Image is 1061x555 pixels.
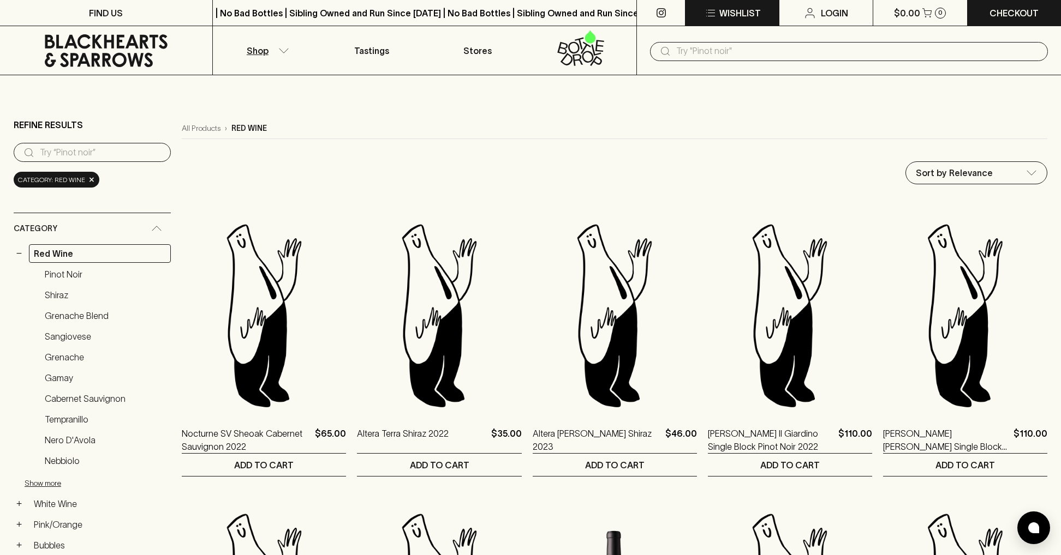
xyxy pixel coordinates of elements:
[357,427,449,453] a: Altera Terra Shiraz 2022
[319,26,425,75] a: Tastings
[676,43,1039,60] input: Try "Pinot noir"
[315,427,346,453] p: $65.00
[182,220,346,411] img: Blackhearts & Sparrows Man
[708,220,872,411] img: Blackhearts & Sparrows Man
[1014,427,1047,453] p: $110.00
[938,10,943,16] p: 0
[40,306,171,325] a: Grenache Blend
[533,427,661,453] a: Altera [PERSON_NAME] Shiraz 2023
[40,144,162,161] input: Try “Pinot noir”
[231,123,267,134] p: red wine
[14,498,25,509] button: +
[213,26,319,75] button: Shop
[838,427,872,453] p: $110.00
[14,222,57,236] span: Category
[40,410,171,429] a: Tempranillo
[935,459,995,472] p: ADD TO CART
[410,459,469,472] p: ADD TO CART
[425,26,530,75] a: Stores
[719,7,761,20] p: Wishlist
[14,540,25,551] button: +
[894,7,920,20] p: $0.00
[14,519,25,530] button: +
[14,248,25,259] button: −
[585,459,645,472] p: ADD TO CART
[883,220,1047,411] img: Blackhearts & Sparrows Man
[89,7,123,20] p: FIND US
[182,123,220,134] a: All Products
[40,451,171,470] a: Nebbiolo
[29,244,171,263] a: Red Wine
[225,123,227,134] p: ›
[821,7,848,20] p: Login
[182,427,311,453] a: Nocturne SV Sheoak Cabernet Sauvignon 2022
[247,44,269,57] p: Shop
[665,427,697,453] p: $46.00
[40,389,171,408] a: Cabernet Sauvignon
[29,515,171,534] a: Pink/Orange
[463,44,492,57] p: Stores
[883,454,1047,476] button: ADD TO CART
[906,162,1047,184] div: Sort by Relevance
[14,213,171,244] div: Category
[234,459,294,472] p: ADD TO CART
[88,174,95,185] span: ×
[182,454,346,476] button: ADD TO CART
[40,286,171,304] a: Shiraz
[491,427,522,453] p: $35.00
[883,427,1009,453] a: [PERSON_NAME] [PERSON_NAME] Single Block Pinot Noir 2022
[1028,522,1039,533] img: bubble-icon
[29,536,171,554] a: Bubbles
[25,472,168,494] button: Show more
[708,427,834,453] a: [PERSON_NAME] Il Giardino Single Block Pinot Noir 2022
[533,454,697,476] button: ADD TO CART
[533,220,697,411] img: Blackhearts & Sparrows Man
[40,348,171,366] a: Grenache
[40,265,171,283] a: Pinot Noir
[40,431,171,449] a: Nero d'Avola
[916,166,993,179] p: Sort by Relevance
[14,118,83,131] p: Refine Results
[40,369,171,387] a: Gamay
[708,454,872,476] button: ADD TO CART
[357,454,521,476] button: ADD TO CART
[18,174,85,185] span: Category: red wine
[40,327,171,346] a: Sangiovese
[29,494,171,513] a: White Wine
[990,7,1039,20] p: Checkout
[760,459,820,472] p: ADD TO CART
[354,44,389,57] p: Tastings
[357,220,521,411] img: Blackhearts & Sparrows Man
